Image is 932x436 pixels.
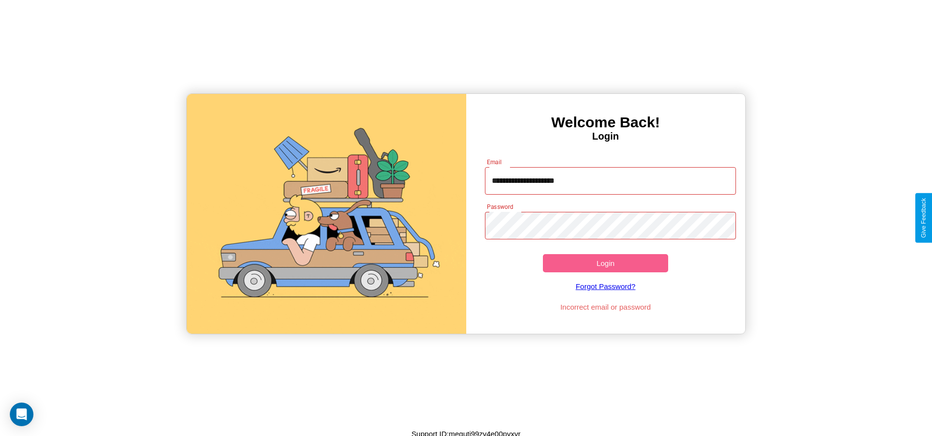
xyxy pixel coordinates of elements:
p: Incorrect email or password [480,300,731,314]
label: Password [487,203,513,211]
label: Email [487,158,502,166]
h4: Login [466,131,745,142]
div: Give Feedback [920,198,927,238]
img: gif [187,94,466,334]
a: Forgot Password? [480,272,731,300]
h3: Welcome Back! [466,114,745,131]
div: Open Intercom Messenger [10,403,33,426]
button: Login [543,254,669,272]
